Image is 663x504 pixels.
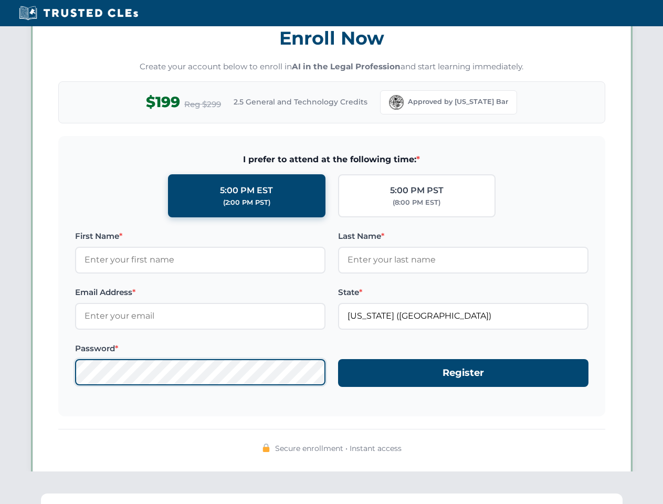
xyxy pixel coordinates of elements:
[275,443,402,454] span: Secure enrollment • Instant access
[408,97,508,107] span: Approved by [US_STATE] Bar
[75,303,325,329] input: Enter your email
[75,230,325,243] label: First Name
[390,184,444,197] div: 5:00 PM PST
[393,197,440,208] div: (8:00 PM EST)
[234,96,367,108] span: 2.5 General and Technology Credits
[184,98,221,111] span: Reg $299
[223,197,270,208] div: (2:00 PM PST)
[338,247,588,273] input: Enter your last name
[338,230,588,243] label: Last Name
[75,153,588,166] span: I prefer to attend at the following time:
[58,22,605,55] h3: Enroll Now
[262,444,270,452] img: 🔒
[338,286,588,299] label: State
[75,247,325,273] input: Enter your first name
[16,5,141,21] img: Trusted CLEs
[389,95,404,110] img: Florida Bar
[146,90,180,114] span: $199
[338,303,588,329] input: Florida (FL)
[292,61,401,71] strong: AI in the Legal Profession
[220,184,273,197] div: 5:00 PM EST
[75,286,325,299] label: Email Address
[338,359,588,387] button: Register
[58,61,605,73] p: Create your account below to enroll in and start learning immediately.
[75,342,325,355] label: Password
